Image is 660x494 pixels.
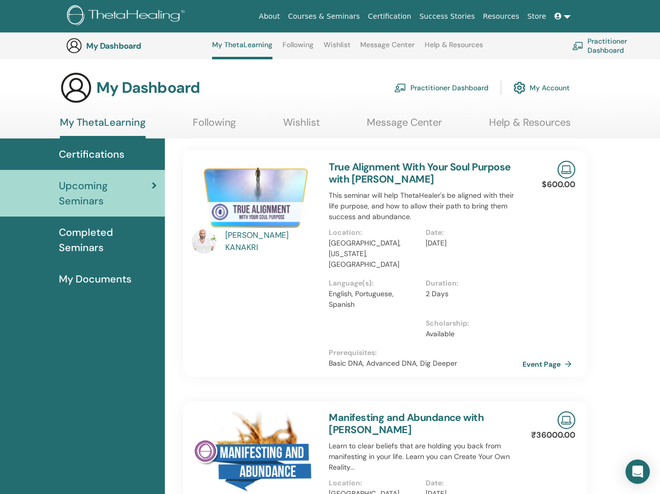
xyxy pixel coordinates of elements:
div: Open Intercom Messenger [626,460,650,484]
p: ₹36000.00 [531,429,575,441]
a: Wishlist [324,41,351,57]
h3: My Dashboard [86,41,188,51]
p: [DATE] [426,238,516,249]
a: Following [193,116,236,136]
a: My Account [513,77,570,99]
img: Live Online Seminar [558,411,575,429]
a: Following [283,41,314,57]
p: Location : [329,227,420,238]
span: Completed Seminars [59,225,157,255]
a: Courses & Seminars [284,7,364,26]
p: Scholarship : [426,318,516,329]
p: 2 Days [426,289,516,299]
a: Wishlist [283,116,320,136]
p: Learn to clear beliefs that are holding you back from manifesting in your life. Learn you can Cre... [329,441,523,473]
img: generic-user-icon.jpg [60,72,92,104]
p: Duration : [426,278,516,289]
a: Resources [479,7,524,26]
p: $600.00 [542,179,575,191]
span: Certifications [59,147,124,162]
a: Success Stories [415,7,479,26]
p: This seminar will help ThetaHealer's be aligned with their life purpose, and how to allow their p... [329,190,523,222]
a: About [255,7,284,26]
p: Basic DNA, Advanced DNA, Dig Deeper [329,358,523,369]
a: Help & Resources [489,116,571,136]
p: Available [426,329,516,339]
img: chalkboard-teacher.svg [572,42,583,50]
a: True Alignment With Your Soul Purpose with [PERSON_NAME] [329,160,510,186]
a: [PERSON_NAME] KANAKRI [225,229,319,254]
p: [GEOGRAPHIC_DATA], [US_STATE], [GEOGRAPHIC_DATA] [329,238,420,270]
p: Date : [426,227,516,238]
a: Practitioner Dashboard [572,34,658,57]
img: Live Online Seminar [558,161,575,179]
a: Store [524,7,550,26]
img: logo.png [67,5,188,28]
img: chalkboard-teacher.svg [394,83,406,92]
a: Message Center [367,116,442,136]
p: Location : [329,478,420,488]
p: English, Portuguese, Spanish [329,289,420,310]
a: Help & Resources [425,41,483,57]
p: Prerequisites : [329,347,523,358]
a: Certification [364,7,415,26]
img: cog.svg [513,79,526,96]
img: default.jpg [192,229,216,254]
a: My ThetaLearning [212,41,272,59]
span: Upcoming Seminars [59,178,152,208]
a: Message Center [360,41,414,57]
a: Practitioner Dashboard [394,77,489,99]
img: generic-user-icon.jpg [66,38,82,54]
a: Event Page [523,357,576,372]
h3: My Dashboard [96,79,200,97]
a: My ThetaLearning [60,116,146,138]
span: My Documents [59,271,131,287]
p: Language(s) : [329,278,420,289]
p: Date : [426,478,516,488]
a: Manifesting and Abundance with [PERSON_NAME] [329,411,483,436]
img: True Alignment With Your Soul Purpose [192,161,317,232]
